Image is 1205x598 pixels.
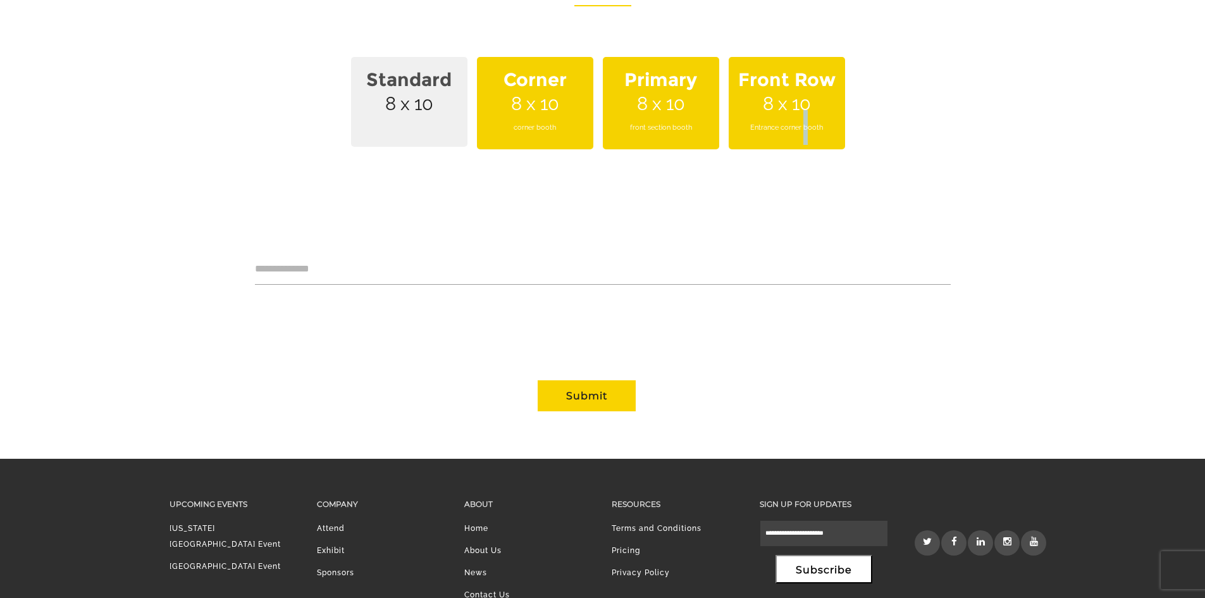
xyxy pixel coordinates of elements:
h3: Sign up for updates [760,497,888,511]
a: Terms and Conditions [612,524,701,533]
a: About Us [464,546,502,555]
a: Privacy Policy [612,568,670,577]
a: News [464,568,487,577]
button: Submit [538,380,636,411]
a: Home [464,524,488,533]
strong: Front Row [736,61,837,98]
h3: About [464,497,593,511]
a: Sponsors [317,568,354,577]
a: [US_STATE][GEOGRAPHIC_DATA] Event [170,524,281,549]
strong: Standard [359,61,460,98]
span: 8 x 10 [729,57,845,149]
span: Entrance corner booth [736,110,837,145]
h3: Upcoming Events [170,497,298,511]
button: Subscribe [776,555,872,583]
strong: Primary [610,61,712,98]
a: Attend [317,524,345,533]
h3: Resources [612,497,740,511]
a: Exhibit [317,546,345,555]
h3: Company [317,497,445,511]
a: Pricing [612,546,640,555]
a: [GEOGRAPHIC_DATA] Event [170,562,281,571]
span: corner booth [485,110,586,145]
span: front section booth [610,110,712,145]
span: 8 x 10 [351,57,467,147]
strong: Corner [485,61,586,98]
span: 8 x 10 [477,57,593,149]
span: 8 x 10 [603,57,719,149]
